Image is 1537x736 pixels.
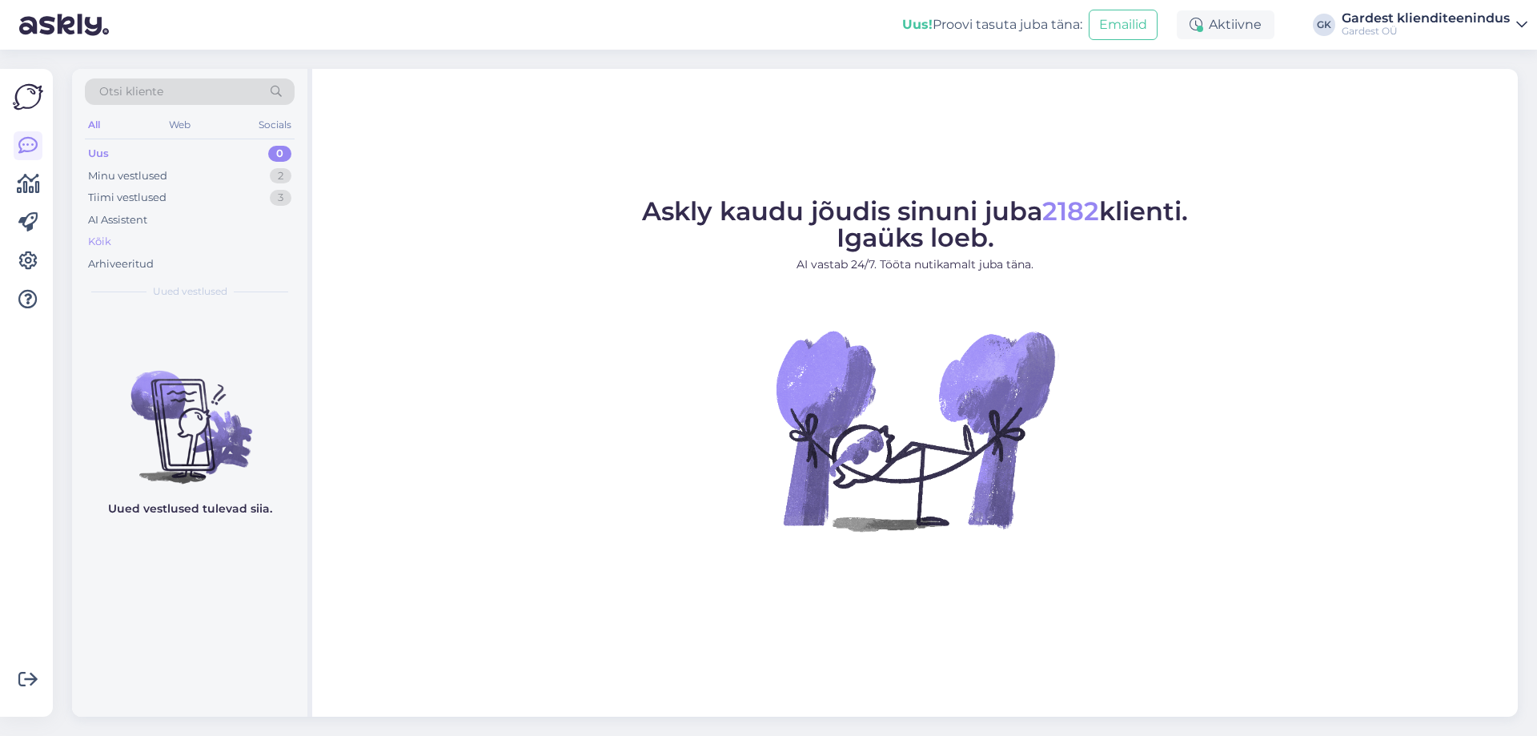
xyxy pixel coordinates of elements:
[902,17,933,32] b: Uus!
[88,168,167,184] div: Minu vestlused
[1089,10,1158,40] button: Emailid
[642,256,1188,273] p: AI vastab 24/7. Tööta nutikamalt juba täna.
[166,115,194,135] div: Web
[255,115,295,135] div: Socials
[1342,25,1510,38] div: Gardest OÜ
[88,256,154,272] div: Arhiveeritud
[1313,14,1335,36] div: GK
[153,284,227,299] span: Uued vestlused
[771,286,1059,574] img: No Chat active
[108,501,272,517] p: Uued vestlused tulevad siia.
[1342,12,1510,25] div: Gardest klienditeenindus
[902,15,1082,34] div: Proovi tasuta juba täna:
[270,190,291,206] div: 3
[1342,12,1527,38] a: Gardest klienditeenindusGardest OÜ
[270,168,291,184] div: 2
[1177,10,1274,39] div: Aktiivne
[99,83,163,100] span: Otsi kliente
[85,115,103,135] div: All
[88,212,147,228] div: AI Assistent
[88,234,111,250] div: Kõik
[268,146,291,162] div: 0
[72,342,307,486] img: No chats
[88,146,109,162] div: Uus
[642,195,1188,253] span: Askly kaudu jõudis sinuni juba klienti. Igaüks loeb.
[88,190,167,206] div: Tiimi vestlused
[1042,195,1099,227] span: 2182
[13,82,43,112] img: Askly Logo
